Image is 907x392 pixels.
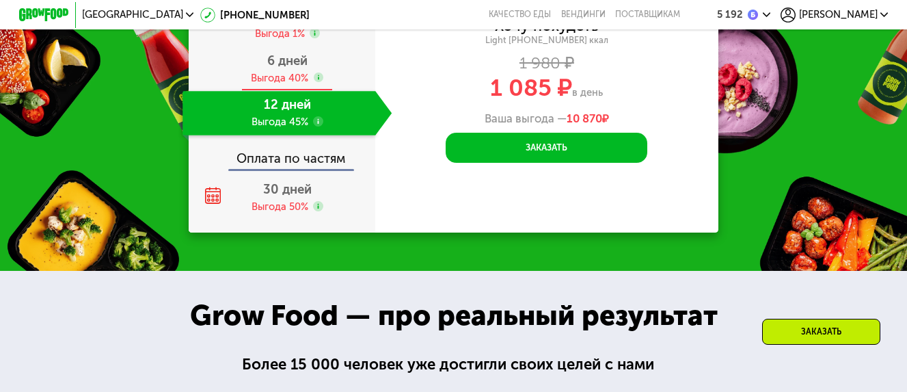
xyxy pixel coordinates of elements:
[375,112,718,125] div: Ваша выгода —
[263,182,312,197] span: 30 дней
[495,19,599,33] div: Хочу похудеть
[267,53,308,68] span: 6 дней
[446,133,647,163] button: Заказать
[572,86,603,99] span: в день
[82,10,183,20] span: [GEOGRAPHIC_DATA]
[490,73,572,102] span: 1 085 ₽
[375,35,718,47] div: Light [PHONE_NUMBER] ккал
[489,10,551,20] a: Качество еды
[251,71,308,85] div: Выгода 40%
[561,10,606,20] a: Вендинги
[168,294,740,337] div: Grow Food — про реальный результат
[252,200,308,213] div: Выгода 50%
[567,112,602,125] span: 10 870
[190,140,375,169] div: Оплата по частям
[200,8,310,23] a: [PHONE_NUMBER]
[255,27,305,40] div: Выгода 1%
[717,10,743,20] div: 5 192
[799,10,878,20] span: [PERSON_NAME]
[242,353,665,376] div: Более 15 000 человек уже достигли своих целей с нами
[762,319,880,345] div: Заказать
[567,112,609,125] span: ₽
[615,10,680,20] div: поставщикам
[375,56,718,70] div: 1 980 ₽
